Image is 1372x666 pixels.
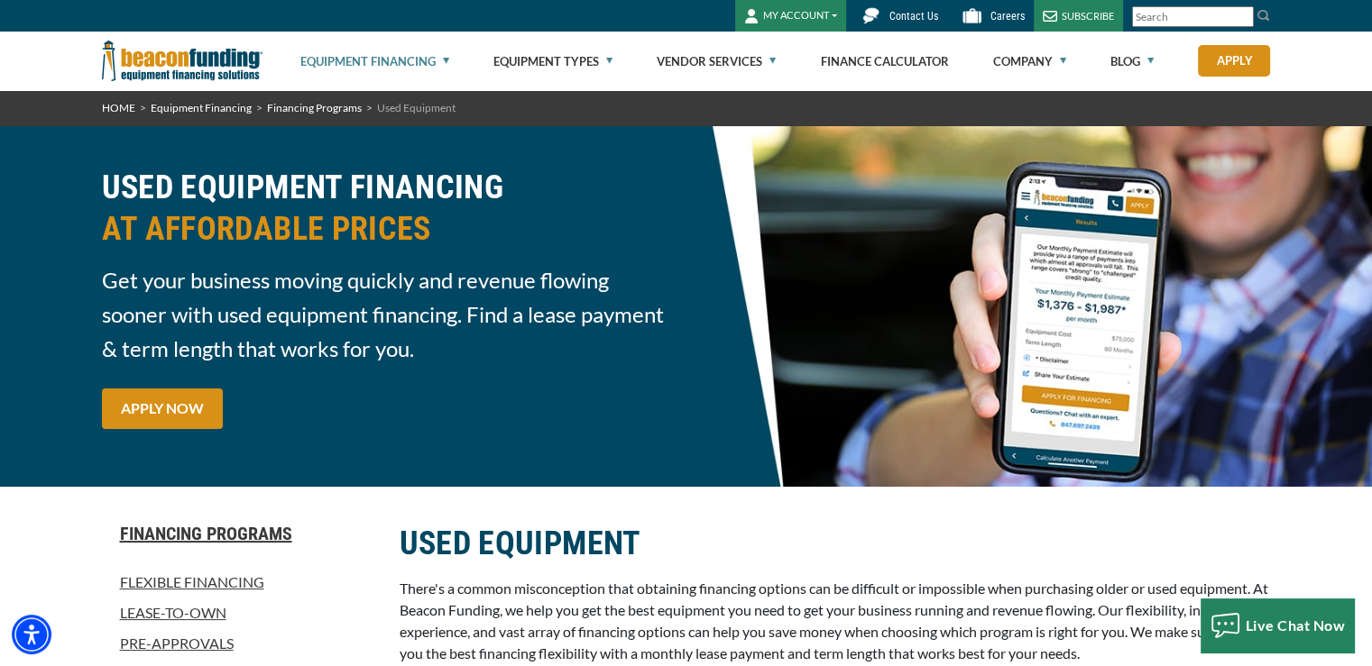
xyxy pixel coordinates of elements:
[1132,6,1254,27] input: Search
[102,167,676,250] h2: USED EQUIPMENT FINANCING
[657,32,776,90] a: Vendor Services
[102,571,378,593] a: Flexible Financing
[151,101,252,114] a: Equipment Financing
[1246,616,1346,634] span: Live Chat Now
[300,32,449,90] a: Equipment Financing
[889,10,938,23] span: Contact Us
[102,388,223,429] a: APPLY NOW
[1257,8,1271,23] img: Search
[377,101,456,114] span: Used Equipment
[400,578,1271,664] p: There's a common misconception that obtaining financing options can be difficult or impossible wh...
[102,208,676,250] span: AT AFFORDABLE PRICES
[993,32,1066,90] a: Company
[102,523,378,544] a: Financing Programs
[1198,45,1270,77] a: Apply
[102,263,676,366] span: Get your business moving quickly and revenue flowing sooner with used equipment financing. Find a...
[267,101,362,114] a: Financing Programs
[990,10,1025,23] span: Careers
[1110,32,1154,90] a: Blog
[493,32,612,90] a: Equipment Types
[102,32,262,90] img: Beacon Funding Corporation logo
[820,32,948,90] a: Finance Calculator
[1235,10,1249,24] a: Clear search text
[1201,598,1355,652] button: Live Chat Now
[102,101,135,114] a: HOME
[102,633,378,654] a: Pre-approvals
[102,602,378,624] a: Lease-To-Own
[12,615,51,654] div: Accessibility Menu
[400,523,1271,564] h2: USED EQUIPMENT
